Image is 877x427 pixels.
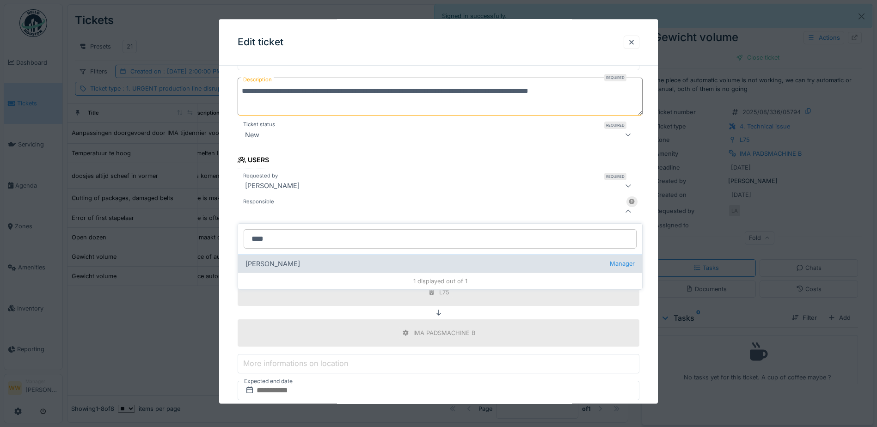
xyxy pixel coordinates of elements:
[241,171,280,179] label: Requested by
[241,129,263,140] div: New
[604,74,626,81] div: Required
[413,328,475,337] div: IMA PADSMACHINE B
[238,273,642,289] div: 1 displayed out of 1
[604,172,626,180] div: Required
[604,122,626,129] div: Required
[241,403,263,411] label: Priority
[241,197,276,205] label: Responsible
[610,259,635,268] span: Manager
[241,121,277,128] label: Ticket status
[241,358,350,369] label: More informations on location
[238,37,283,48] h3: Edit ticket
[243,376,294,386] label: Expected end date
[238,153,269,169] div: Users
[439,287,449,296] div: L75
[238,254,642,273] div: [PERSON_NAME]
[241,180,303,191] div: [PERSON_NAME]
[241,74,274,85] label: Description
